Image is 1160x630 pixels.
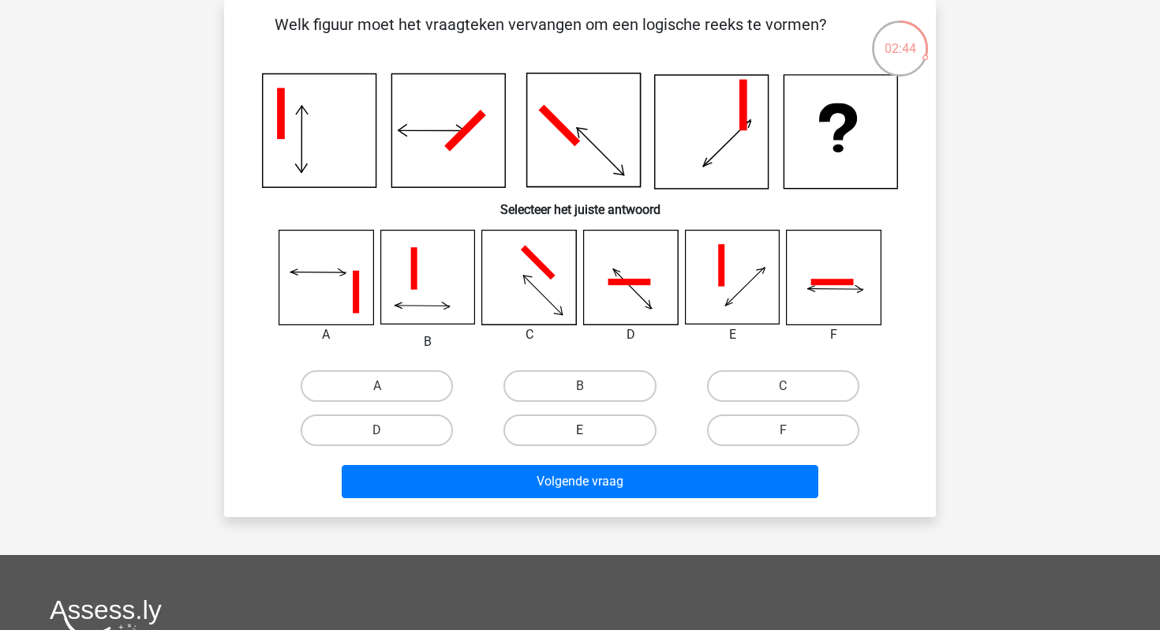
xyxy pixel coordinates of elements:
div: C [470,325,589,344]
div: B [369,332,488,351]
button: Volgende vraag [342,465,819,498]
div: E [673,325,792,344]
label: D [301,414,453,446]
div: D [571,325,690,344]
div: A [267,325,386,344]
div: F [774,325,893,344]
p: Welk figuur moet het vraagteken vervangen om een logische reeks te vormen? [249,13,851,60]
label: B [503,370,656,402]
label: A [301,370,453,402]
div: 02:44 [870,19,930,58]
label: C [707,370,859,402]
label: F [707,414,859,446]
label: E [503,414,656,446]
h6: Selecteer het juiste antwoord [249,189,911,217]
